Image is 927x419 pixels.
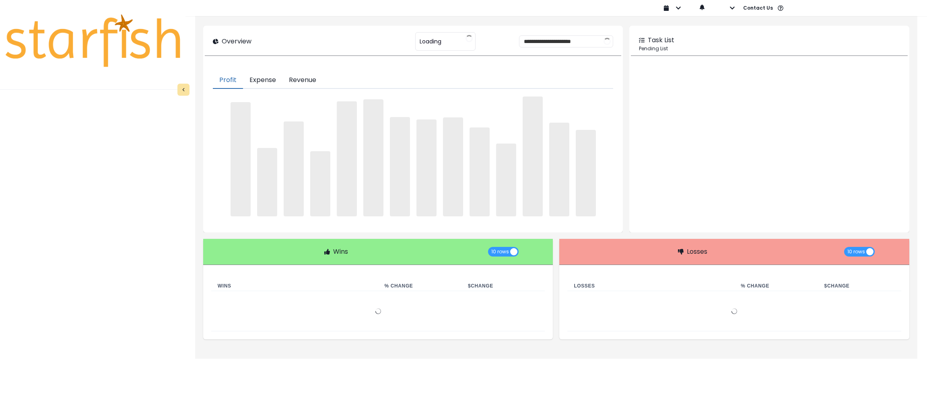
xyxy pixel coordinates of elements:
[734,281,818,291] th: % Change
[461,281,545,291] th: $ Change
[639,45,900,52] p: Pending List
[243,72,282,89] button: Expense
[491,247,509,257] span: 10 rows
[576,130,596,217] span: ‌
[523,97,543,216] span: ‌
[211,281,378,291] th: Wins
[648,35,674,45] p: Task List
[282,72,323,89] button: Revenue
[567,281,734,291] th: Losses
[496,144,516,216] span: ‌
[443,117,463,217] span: ‌
[687,247,707,257] p: Losses
[257,148,277,216] span: ‌
[416,119,437,216] span: ‌
[420,33,441,50] span: Loading
[470,127,490,216] span: ‌
[333,247,348,257] p: Wins
[818,281,901,291] th: $ Change
[390,117,410,217] span: ‌
[337,101,357,217] span: ‌
[231,102,251,217] span: ‌
[310,151,330,217] span: ‌
[363,99,383,217] span: ‌
[284,121,304,216] span: ‌
[549,123,569,216] span: ‌
[213,72,243,89] button: Profit
[222,37,251,46] p: Overview
[847,247,865,257] span: 10 rows
[378,281,461,291] th: % Change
